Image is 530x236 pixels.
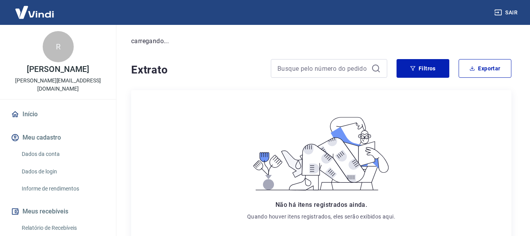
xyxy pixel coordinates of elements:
[19,220,107,236] a: Relatório de Recebíveis
[131,37,511,46] p: carregando...
[9,129,107,146] button: Meu cadastro
[19,164,107,180] a: Dados de login
[247,213,395,220] p: Quando houver itens registrados, eles serão exibidos aqui.
[277,63,368,74] input: Busque pelo número do pedido
[27,65,89,73] p: [PERSON_NAME]
[6,77,110,93] p: [PERSON_NAME][EMAIL_ADDRESS][DOMAIN_NAME]
[275,201,367,208] span: Não há itens registrados ainda.
[397,59,449,78] button: Filtros
[9,0,60,24] img: Vindi
[131,62,262,78] h4: Extrato
[9,203,107,220] button: Meus recebíveis
[493,5,521,20] button: Sair
[19,146,107,162] a: Dados da conta
[19,181,107,197] a: Informe de rendimentos
[9,106,107,123] a: Início
[459,59,511,78] button: Exportar
[43,31,74,62] div: R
